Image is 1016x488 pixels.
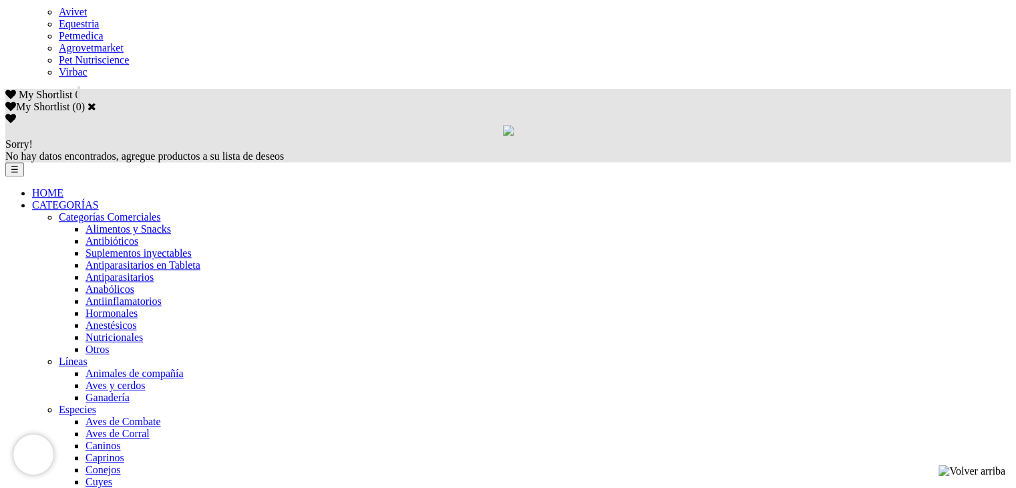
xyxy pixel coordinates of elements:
a: Pet Nutriscience [59,54,129,66]
a: Aves y cerdos [86,380,145,391]
a: Antiparasitarios [86,271,154,283]
a: HOME [32,187,63,199]
a: Hormonales [86,308,138,319]
a: Antibióticos [86,235,138,247]
a: Caninos [86,440,120,451]
span: ( ) [72,101,85,112]
a: Caprinos [86,452,124,463]
a: Líneas [59,356,88,367]
a: Categorías Comerciales [59,211,160,223]
a: Cerrar [88,101,96,112]
a: Agrovetmarket [59,42,124,53]
label: My Shortlist [5,101,69,112]
a: Animales de compañía [86,368,184,379]
span: My Shortlist [19,89,72,100]
a: Ganadería [86,392,130,403]
a: Cuyes [86,476,112,487]
a: Conejos [86,464,120,475]
a: Otros [86,344,110,355]
a: CATEGORÍAS [32,199,99,211]
a: Equestria [59,18,99,29]
a: Petmedica [59,30,104,41]
a: Antiinflamatorios [86,295,162,307]
span: Sorry! [5,138,33,150]
a: Anestésicos [86,320,136,331]
a: Especies [59,404,96,415]
span: 0 [75,89,80,100]
a: Aves de Corral [86,428,150,439]
a: Avivet [59,6,87,17]
iframe: Brevo live chat [13,435,53,475]
img: Volver arriba [939,465,1005,477]
label: 0 [76,101,81,112]
a: Virbac [59,66,88,78]
img: loading.gif [503,125,514,136]
a: Suplementos inyectables [86,247,192,259]
a: Anabólicos [86,283,134,295]
a: Alimentos y Snacks [86,223,171,235]
a: Aves de Combate [86,416,161,427]
div: No hay datos encontrados, agregue productos a su lista de deseos [5,138,1011,162]
a: Antiparasitarios en Tableta [86,259,200,271]
button: ☰ [5,162,24,176]
a: Nutricionales [86,332,143,343]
